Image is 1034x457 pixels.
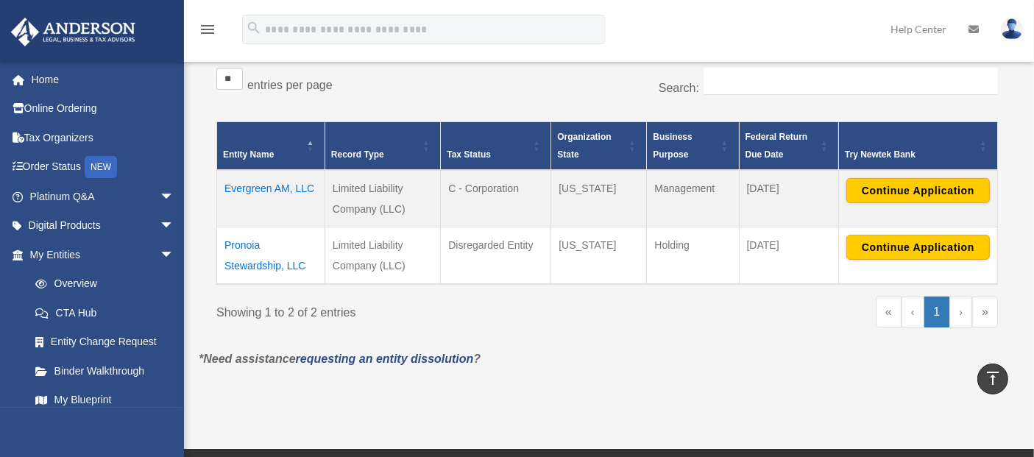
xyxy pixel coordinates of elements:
[10,65,196,94] a: Home
[217,227,325,285] td: Pronoia Stewardship, LLC
[924,297,950,327] a: 1
[216,297,596,323] div: Showing 1 to 2 of 2 entries
[441,227,551,285] td: Disregarded Entity
[199,353,481,365] em: *Need assistance ?
[902,297,924,327] a: Previous
[10,123,196,152] a: Tax Organizers
[296,353,474,365] a: requesting an entity dissolution
[653,132,692,160] span: Business Purpose
[739,122,838,171] th: Federal Return Due Date: Activate to sort
[557,132,611,160] span: Organization State
[247,79,333,91] label: entries per page
[160,240,189,270] span: arrow_drop_down
[85,156,117,178] div: NEW
[838,122,997,171] th: Try Newtek Bank : Activate to sort
[246,20,262,36] i: search
[647,170,739,227] td: Management
[984,369,1002,387] i: vertical_align_top
[551,122,647,171] th: Organization State: Activate to sort
[739,170,838,227] td: [DATE]
[10,211,196,241] a: Digital Productsarrow_drop_down
[977,364,1008,394] a: vertical_align_top
[331,149,384,160] span: Record Type
[949,297,972,327] a: Next
[217,122,325,171] th: Entity Name: Activate to invert sorting
[441,170,551,227] td: C - Corporation
[551,170,647,227] td: [US_STATE]
[845,146,975,163] div: Try Newtek Bank
[217,170,325,227] td: Evergreen AM, LLC
[199,26,216,38] a: menu
[325,170,440,227] td: Limited Liability Company (LLC)
[160,211,189,241] span: arrow_drop_down
[223,149,274,160] span: Entity Name
[10,152,196,183] a: Order StatusNEW
[21,356,189,386] a: Binder Walkthrough
[647,122,739,171] th: Business Purpose: Activate to sort
[325,227,440,285] td: Limited Liability Company (LLC)
[551,227,647,285] td: [US_STATE]
[10,94,196,124] a: Online Ordering
[325,122,440,171] th: Record Type: Activate to sort
[199,21,216,38] i: menu
[1001,18,1023,40] img: User Pic
[10,240,189,269] a: My Entitiesarrow_drop_down
[659,82,699,94] label: Search:
[10,182,196,211] a: Platinum Q&Aarrow_drop_down
[21,327,189,357] a: Entity Change Request
[746,132,808,160] span: Federal Return Due Date
[7,18,140,46] img: Anderson Advisors Platinum Portal
[876,297,902,327] a: First
[21,269,182,299] a: Overview
[447,149,491,160] span: Tax Status
[441,122,551,171] th: Tax Status: Activate to sort
[846,235,990,260] button: Continue Application
[739,227,838,285] td: [DATE]
[647,227,739,285] td: Holding
[21,298,189,327] a: CTA Hub
[846,178,990,203] button: Continue Application
[160,182,189,212] span: arrow_drop_down
[21,386,189,415] a: My Blueprint
[972,297,998,327] a: Last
